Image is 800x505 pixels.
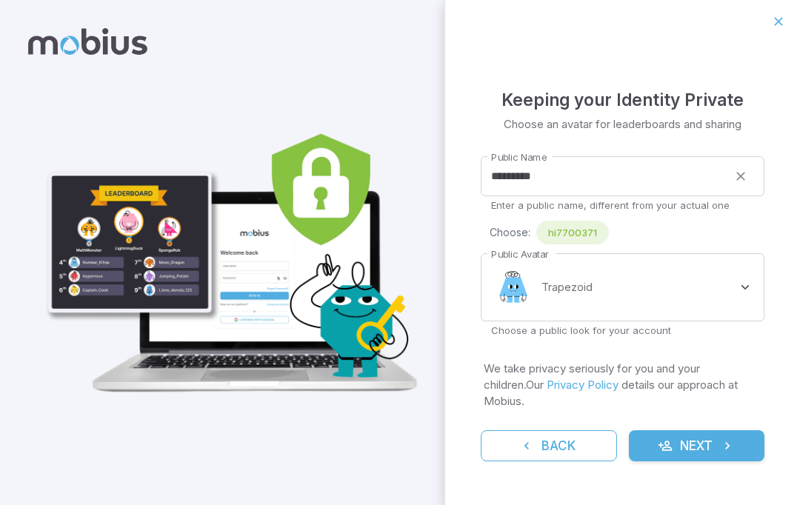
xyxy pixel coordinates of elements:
[490,221,764,244] div: Choose:
[541,279,593,295] p: Trapezoid
[491,150,547,164] label: Public Name
[491,198,754,212] p: Enter a public name, different from your actual one
[727,163,754,190] button: clear
[491,324,754,337] p: Choose a public look for your account
[547,378,619,392] a: Privacy Policy
[501,87,744,113] h4: Keeping your Identity Private
[629,430,765,461] button: Next
[536,221,609,244] div: hi7700371
[504,116,741,133] p: Choose an avatar for leaderboards and sharing
[491,247,548,261] label: Public Avatar
[536,225,609,240] span: hi7700371
[491,265,536,310] img: trapezoid.svg
[481,430,617,461] button: Back
[484,361,761,409] p: We take privacy seriously for you and your children. Our details our approach at Mobius.
[41,101,427,400] img: parent_3-illustration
